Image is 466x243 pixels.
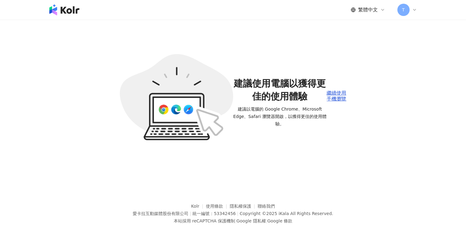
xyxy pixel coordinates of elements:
span: | [266,218,267,223]
a: iKala [278,211,289,216]
span: | [235,218,237,223]
div: 愛卡拉互動媒體股份有限公司 [133,211,188,216]
div: 繼續使用手機瀏覽 [327,90,346,102]
span: 繁體中文 [358,6,378,13]
a: 聯絡我們 [258,204,275,209]
span: 建議以電腦的 Google Chrome、Microsoft Edge、Safari 瀏覽器開啟，以獲得更佳的使用體驗。 [233,105,327,127]
a: 隱私權保護 [230,204,258,209]
img: unsupported-rwd [120,54,233,141]
div: Copyright © 2025 All Rights Reserved. [240,211,333,216]
span: 建議使用電腦以獲得更佳的使用體驗 [233,77,327,103]
a: Kolr [191,204,206,209]
img: logo [49,4,79,15]
a: Google 隱私權 [237,218,266,223]
a: Google 條款 [267,218,292,223]
span: 本站採用 reCAPTCHA 保護機制 [174,217,292,225]
span: | [237,211,238,216]
span: | [190,211,191,216]
span: T [402,6,405,13]
div: 統一編號：53342456 [192,211,236,216]
a: 使用條款 [206,204,230,209]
